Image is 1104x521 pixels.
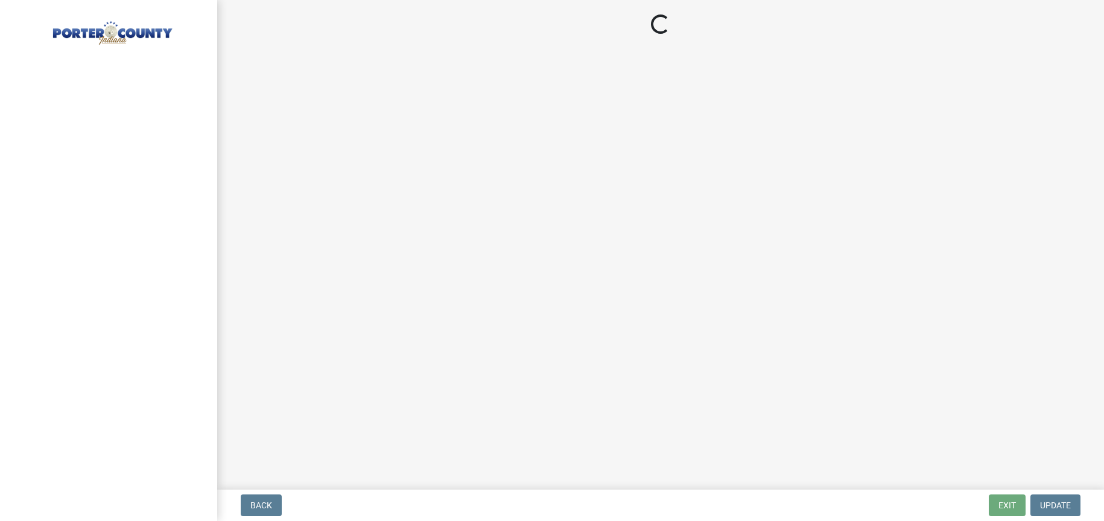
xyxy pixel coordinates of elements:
img: Porter County, Indiana [24,13,198,46]
span: Back [250,500,272,510]
span: Update [1040,500,1071,510]
button: Exit [989,494,1026,516]
button: Update [1030,494,1080,516]
button: Back [241,494,282,516]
